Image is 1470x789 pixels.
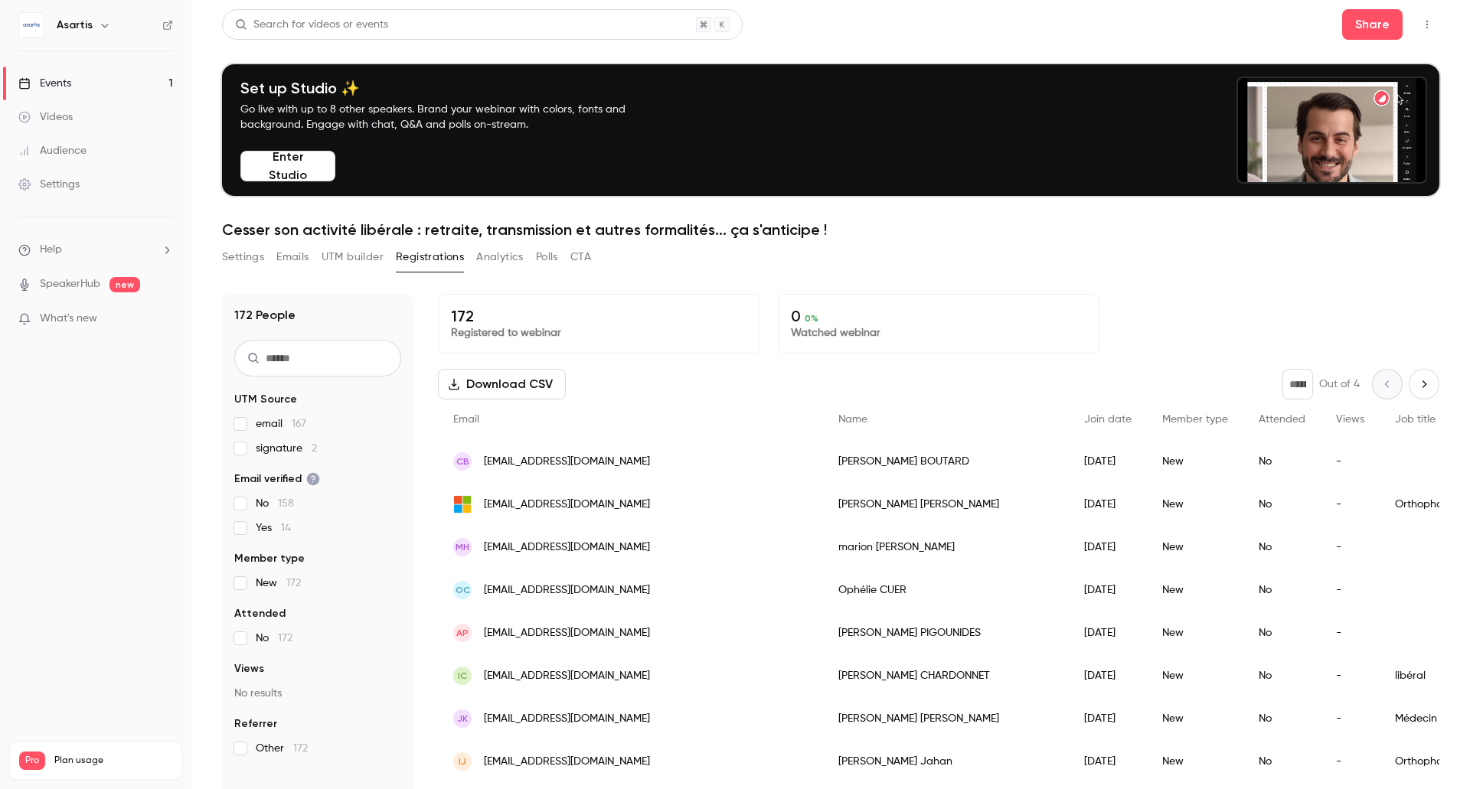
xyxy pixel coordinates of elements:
p: Watched webinar [791,325,1086,341]
div: No [1243,740,1321,783]
div: Search for videos or events [235,17,388,33]
button: Polls [536,245,558,269]
span: Views [234,661,264,677]
div: No [1243,526,1321,569]
span: [EMAIL_ADDRESS][DOMAIN_NAME] [484,668,650,684]
div: No [1243,611,1321,654]
span: Attended [1259,414,1305,425]
div: [DATE] [1069,526,1147,569]
span: Views [1336,414,1364,425]
span: Member type [234,551,305,566]
section: facet-groups [234,392,401,756]
p: Out of 4 [1319,377,1360,392]
button: Emails [276,245,309,269]
span: [EMAIL_ADDRESS][DOMAIN_NAME] [484,754,650,770]
p: Registered to webinar [451,325,746,341]
div: [PERSON_NAME] [PERSON_NAME] [823,483,1069,526]
span: AP [456,626,469,640]
span: signature [256,441,317,456]
button: Next page [1409,369,1439,399]
h1: Cesser son activité libérale : retraite, transmission et autres formalités... ça s'anticipe ! [222,220,1439,239]
span: IJ [459,755,466,768]
li: help-dropdown-opener [18,242,173,258]
p: 172 [451,307,746,325]
div: Events [18,76,71,91]
div: - [1321,483,1380,526]
div: - [1321,526,1380,569]
div: Videos [18,109,73,125]
button: Registrations [396,245,464,269]
h6: Asartis [57,18,93,33]
span: [EMAIL_ADDRESS][DOMAIN_NAME] [484,540,650,556]
div: [DATE] [1069,654,1147,697]
span: [EMAIL_ADDRESS][DOMAIN_NAME] [484,454,650,470]
span: Other [256,741,308,756]
div: [DATE] [1069,440,1147,483]
span: Help [40,242,62,258]
div: marion [PERSON_NAME] [823,526,1069,569]
div: No [1243,654,1321,697]
div: No [1243,569,1321,611]
span: Join date [1084,414,1132,425]
span: Name [838,414,867,425]
div: New [1147,611,1243,654]
span: [EMAIL_ADDRESS][DOMAIN_NAME] [484,625,650,641]
span: email [256,416,306,432]
span: CB [456,455,469,468]
span: 167 [292,419,306,429]
span: 172 [286,578,301,588]
span: OC [456,583,470,597]
button: Share [1342,9,1403,40]
button: UTM builder [322,245,384,269]
span: 172 [278,633,292,644]
div: [DATE] [1069,483,1147,526]
span: new [109,277,140,292]
div: - [1321,654,1380,697]
span: Pro [19,752,45,770]
div: Ophélie CUER [823,569,1069,611]
button: CTA [570,245,591,269]
iframe: Noticeable Trigger [155,312,173,326]
span: Attended [234,606,286,621]
span: [EMAIL_ADDRESS][DOMAIN_NAME] [484,582,650,598]
span: 158 [278,498,294,509]
span: mH [456,540,469,554]
span: Referrer [234,716,277,732]
span: Plan usage [54,755,172,767]
span: Member type [1162,414,1228,425]
span: 2 [312,443,317,454]
span: [EMAIL_ADDRESS][DOMAIN_NAME] [484,497,650,513]
div: No [1243,483,1321,526]
span: Yes [256,520,291,536]
button: Analytics [476,245,524,269]
div: Audience [18,143,87,158]
img: outlook.com [453,495,472,514]
button: Settings [222,245,264,269]
button: Download CSV [438,369,566,399]
div: New [1147,654,1243,697]
span: Email verified [234,471,320,487]
div: New [1147,569,1243,611]
span: 172 [293,743,308,754]
span: 0 % [805,313,818,324]
button: Enter Studio [240,151,335,181]
p: 0 [791,307,1086,325]
div: [DATE] [1069,569,1147,611]
span: IC [458,669,467,683]
span: 14 [281,523,291,533]
div: New [1147,483,1243,526]
span: What's new [40,311,97,327]
img: Asartis [19,13,44,37]
div: [DATE] [1069,611,1147,654]
span: JK [457,712,468,725]
div: - [1321,740,1380,783]
div: - [1321,569,1380,611]
span: New [256,575,301,591]
div: [PERSON_NAME] BOUTARD [823,440,1069,483]
div: No [1243,440,1321,483]
div: [PERSON_NAME] Jahan [823,740,1069,783]
div: - [1321,697,1380,740]
a: SpeakerHub [40,276,100,292]
div: New [1147,740,1243,783]
span: [EMAIL_ADDRESS][DOMAIN_NAME] [484,711,650,727]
